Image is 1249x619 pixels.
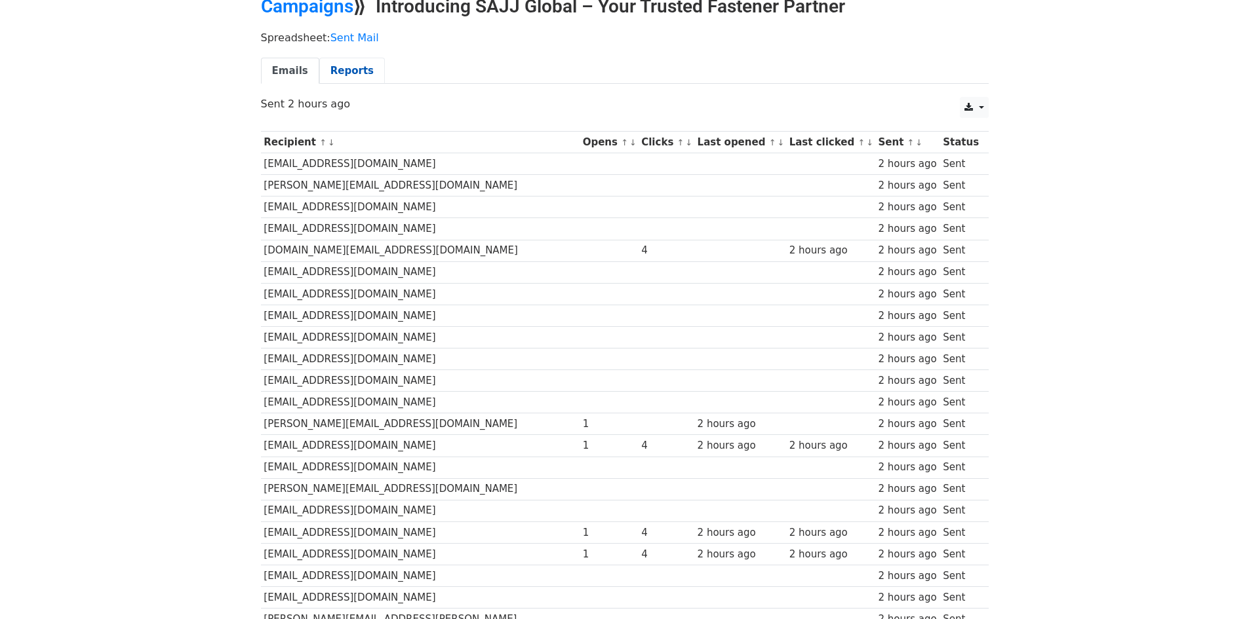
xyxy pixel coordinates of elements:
[878,438,936,453] div: 2 hours ago
[261,457,580,478] td: [EMAIL_ADDRESS][DOMAIN_NAME]
[583,438,635,453] div: 1
[641,525,691,540] div: 4
[621,138,628,147] a: ↑
[685,138,692,147] a: ↓
[878,221,936,236] div: 2 hours ago
[878,460,936,475] div: 2 hours ago
[878,178,936,193] div: 2 hours ago
[878,243,936,258] div: 2 hours ago
[261,521,580,543] td: [EMAIL_ADDRESS][DOMAIN_NAME]
[261,197,580,218] td: [EMAIL_ADDRESS][DOMAIN_NAME]
[261,31,989,45] p: Spreadsheet:
[940,326,981,348] td: Sent
[789,438,872,453] div: 2 hours ago
[583,417,635,432] div: 1
[878,481,936,497] div: 2 hours ago
[940,521,981,543] td: Sent
[878,373,936,388] div: 2 hours ago
[641,547,691,562] div: 4
[915,138,922,147] a: ↓
[261,587,580,609] td: [EMAIL_ADDRESS][DOMAIN_NAME]
[261,261,580,283] td: [EMAIL_ADDRESS][DOMAIN_NAME]
[319,138,327,147] a: ↑
[940,370,981,392] td: Sent
[261,565,580,586] td: [EMAIL_ADDRESS][DOMAIN_NAME]
[940,305,981,326] td: Sent
[878,525,936,540] div: 2 hours ago
[777,138,784,147] a: ↓
[940,348,981,370] td: Sent
[261,58,319,84] a: Emails
[940,565,981,586] td: Sent
[583,547,635,562] div: 1
[940,240,981,261] td: Sent
[878,200,936,215] div: 2 hours ago
[940,435,981,457] td: Sent
[789,243,872,258] div: 2 hours ago
[261,132,580,153] th: Recipient
[261,392,580,413] td: [EMAIL_ADDRESS][DOMAIN_NAME]
[677,138,684,147] a: ↑
[940,478,981,500] td: Sent
[629,138,637,147] a: ↓
[641,438,691,453] div: 4
[261,413,580,435] td: [PERSON_NAME][EMAIL_ADDRESS][DOMAIN_NAME]
[261,370,580,392] td: [EMAIL_ADDRESS][DOMAIN_NAME]
[789,547,872,562] div: 2 hours ago
[940,197,981,218] td: Sent
[940,261,981,283] td: Sent
[940,175,981,197] td: Sent
[319,58,385,84] a: Reports
[940,457,981,478] td: Sent
[261,175,580,197] td: [PERSON_NAME][EMAIL_ADDRESS][DOMAIN_NAME]
[261,153,580,175] td: [EMAIL_ADDRESS][DOMAIN_NAME]
[940,587,981,609] td: Sent
[878,569,936,584] div: 2 hours ago
[261,500,580,521] td: [EMAIL_ADDRESS][DOMAIN_NAME]
[330,31,379,44] a: Sent Mail
[698,438,783,453] div: 2 hours ago
[261,305,580,326] td: [EMAIL_ADDRESS][DOMAIN_NAME]
[261,97,989,111] p: Sent 2 hours ago
[261,283,580,305] td: [EMAIL_ADDRESS][DOMAIN_NAME]
[875,132,940,153] th: Sent
[261,326,580,348] td: [EMAIL_ADDRESS][DOMAIN_NAME]
[940,153,981,175] td: Sent
[698,547,783,562] div: 2 hours ago
[878,287,936,302] div: 2 hours ago
[786,132,875,153] th: Last clicked
[878,417,936,432] div: 2 hours ago
[769,138,776,147] a: ↑
[878,395,936,410] div: 2 hours ago
[878,309,936,324] div: 2 hours ago
[907,138,915,147] a: ↑
[940,543,981,565] td: Sent
[261,435,580,457] td: [EMAIL_ADDRESS][DOMAIN_NAME]
[261,240,580,261] td: [DOMAIN_NAME][EMAIL_ADDRESS][DOMAIN_NAME]
[878,352,936,367] div: 2 hours ago
[878,265,936,280] div: 2 hours ago
[328,138,335,147] a: ↓
[580,132,639,153] th: Opens
[1183,556,1249,619] div: 聊天小工具
[940,283,981,305] td: Sent
[878,157,936,172] div: 2 hours ago
[858,138,865,147] a: ↑
[940,413,981,435] td: Sent
[878,590,936,605] div: 2 hours ago
[583,525,635,540] div: 1
[878,503,936,518] div: 2 hours ago
[940,500,981,521] td: Sent
[261,218,580,240] td: [EMAIL_ADDRESS][DOMAIN_NAME]
[878,547,936,562] div: 2 hours ago
[940,218,981,240] td: Sent
[940,392,981,413] td: Sent
[789,525,872,540] div: 2 hours ago
[940,132,981,153] th: Status
[638,132,694,153] th: Clicks
[698,525,783,540] div: 2 hours ago
[261,348,580,370] td: [EMAIL_ADDRESS][DOMAIN_NAME]
[261,543,580,565] td: [EMAIL_ADDRESS][DOMAIN_NAME]
[694,132,786,153] th: Last opened
[866,138,873,147] a: ↓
